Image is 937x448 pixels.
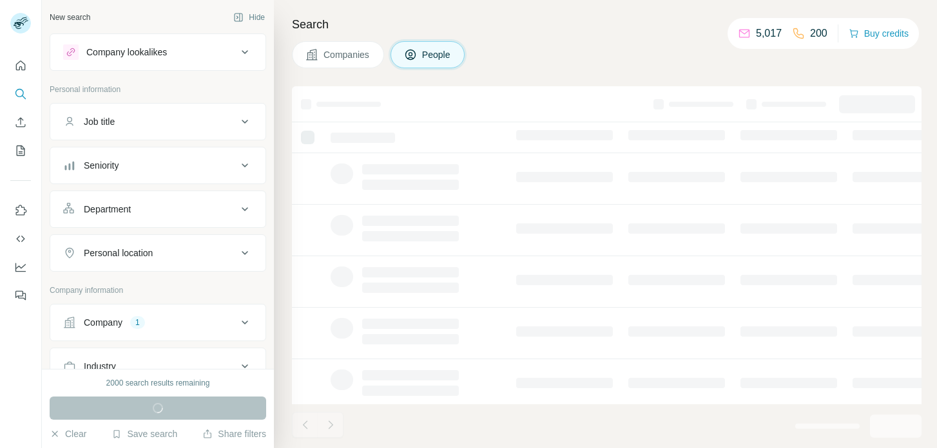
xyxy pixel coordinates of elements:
[50,84,266,95] p: Personal information
[10,139,31,162] button: My lists
[50,351,266,382] button: Industry
[84,203,131,216] div: Department
[10,199,31,222] button: Use Surfe on LinkedIn
[50,194,266,225] button: Department
[84,159,119,172] div: Seniority
[50,37,266,68] button: Company lookalikes
[810,26,827,41] p: 200
[84,360,116,373] div: Industry
[84,316,122,329] div: Company
[111,427,177,440] button: Save search
[10,227,31,250] button: Use Surfe API
[50,12,90,23] div: New search
[10,54,31,77] button: Quick start
[849,24,909,42] button: Buy credits
[106,377,210,389] div: 2000 search results remaining
[84,115,115,128] div: Job title
[84,247,153,259] div: Personal location
[50,285,266,296] p: Company information
[10,111,31,134] button: Enrich CSV
[50,238,266,268] button: Personal location
[224,8,274,27] button: Hide
[50,106,266,137] button: Job title
[10,256,31,279] button: Dashboard
[324,48,371,61] span: Companies
[50,307,266,338] button: Company1
[422,48,452,61] span: People
[50,427,86,440] button: Clear
[202,427,266,440] button: Share filters
[130,317,145,328] div: 1
[50,150,266,181] button: Seniority
[86,46,167,59] div: Company lookalikes
[10,284,31,307] button: Feedback
[292,15,922,33] h4: Search
[756,26,782,41] p: 5,017
[10,82,31,106] button: Search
